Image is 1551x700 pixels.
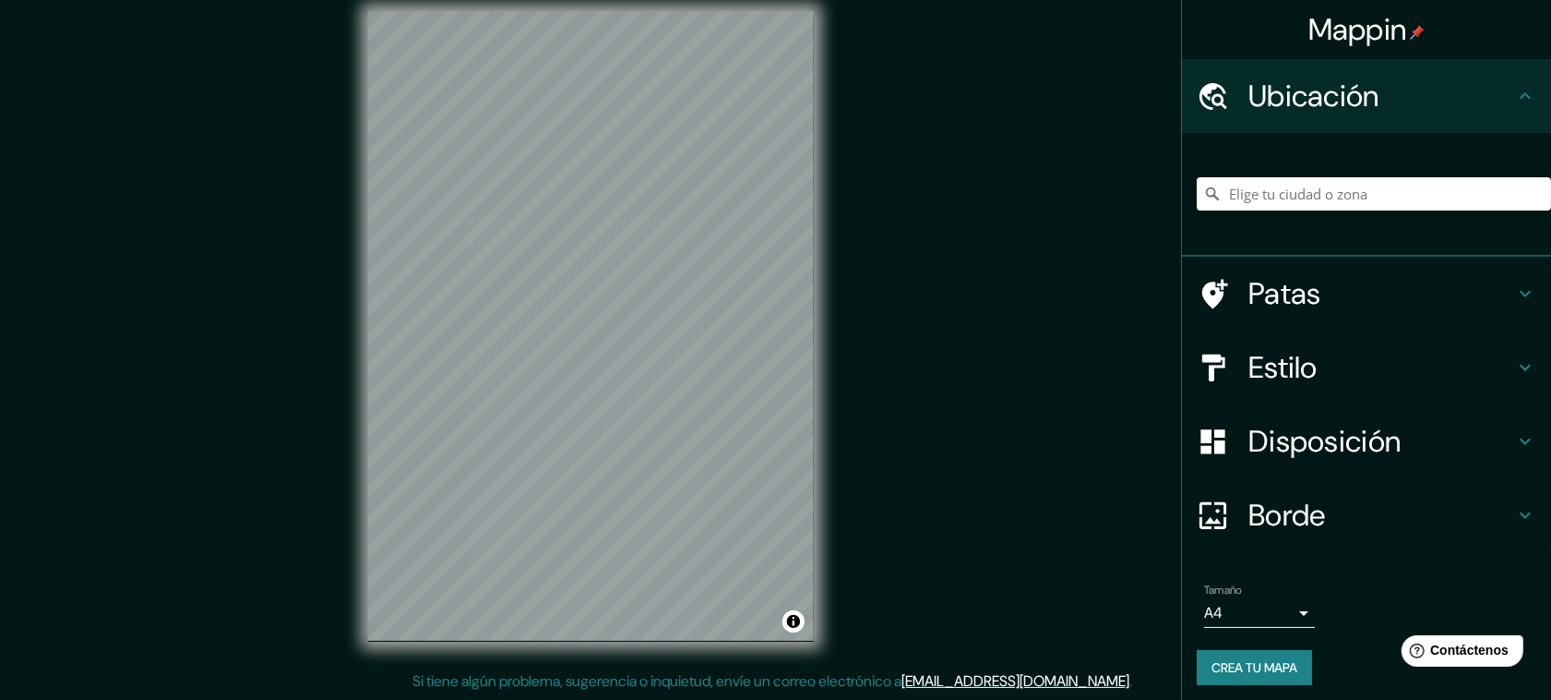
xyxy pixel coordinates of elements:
font: Estilo [1248,348,1318,387]
button: Activar o desactivar atribución [782,610,805,633]
input: Elige tu ciudad o zona [1197,177,1551,211]
font: Mappin [1308,10,1407,49]
font: Tamaño [1204,583,1242,597]
font: . [1135,670,1139,691]
font: Borde [1248,496,1326,535]
font: Disposición [1248,422,1401,461]
iframe: Lanzador de widgets de ayuda [1387,628,1531,680]
div: A4 [1204,598,1315,628]
font: . [1132,670,1135,691]
font: . [1129,671,1132,691]
div: Ubicación [1182,59,1551,133]
font: A4 [1204,603,1223,622]
font: Crea tu mapa [1211,659,1297,676]
div: Patas [1182,257,1551,331]
a: [EMAIL_ADDRESS][DOMAIN_NAME] [901,671,1129,691]
canvas: Mapa [368,11,814,642]
div: Estilo [1182,331,1551,404]
div: Disposición [1182,404,1551,478]
font: Si tiene algún problema, sugerencia o inquietud, envíe un correo electrónico a [412,671,901,691]
font: Ubicación [1248,77,1379,115]
button: Crea tu mapa [1197,650,1312,685]
div: Borde [1182,478,1551,552]
font: Patas [1248,274,1321,313]
img: pin-icon.png [1410,25,1425,40]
